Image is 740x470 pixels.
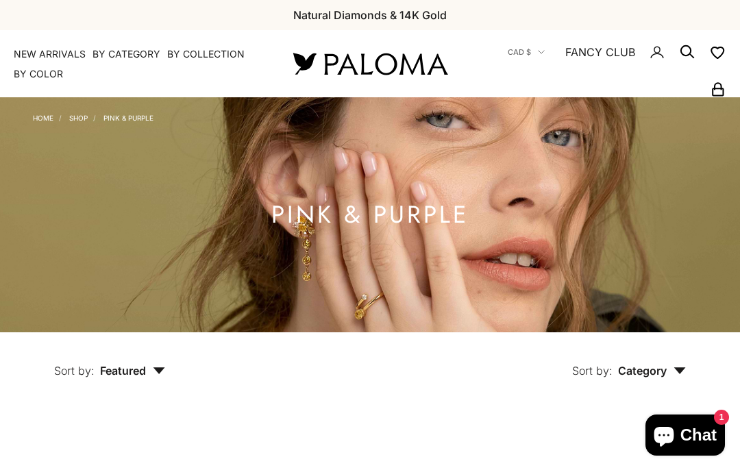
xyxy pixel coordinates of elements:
a: NEW ARRIVALS [14,47,86,61]
span: Sort by: [572,364,613,378]
summary: By Color [14,67,63,81]
inbox-online-store-chat: Shopify online store chat [641,415,729,459]
a: Pink & Purple [103,114,153,122]
a: FANCY CLUB [565,43,635,61]
p: Natural Diamonds & 14K Gold [293,6,447,24]
span: Featured [100,364,165,378]
span: Category [618,364,686,378]
button: Sort by: Category [541,332,717,390]
summary: By Category [92,47,160,61]
nav: Primary navigation [14,47,260,81]
nav: Secondary navigation [480,30,726,97]
button: CAD $ [508,46,545,58]
a: Shop [69,114,88,122]
h1: Pink & Purple [271,206,469,223]
span: Sort by: [54,364,95,378]
button: Sort by: Featured [23,332,197,390]
summary: By Collection [167,47,245,61]
span: CAD $ [508,46,531,58]
a: Home [33,114,53,122]
nav: Breadcrumb [33,111,153,122]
